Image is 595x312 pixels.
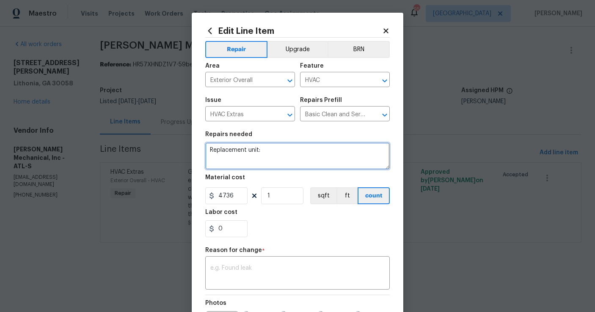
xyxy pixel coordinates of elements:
button: Open [379,75,391,87]
h5: Feature [300,63,324,69]
button: Open [284,109,296,121]
h5: Area [205,63,220,69]
button: count [358,187,390,204]
textarea: Replacement unit: [205,142,390,170]
button: ft [336,187,358,204]
h5: Labor cost [205,209,237,215]
h5: Photos [205,300,226,306]
button: sqft [310,187,336,204]
button: Upgrade [267,41,328,58]
h5: Repairs needed [205,131,252,137]
h5: Issue [205,97,221,103]
h2: Edit Line Item [205,26,382,36]
h5: Repairs Prefill [300,97,342,103]
h5: Material cost [205,175,245,181]
button: Open [284,75,296,87]
button: Repair [205,41,267,58]
button: Open [379,109,391,121]
button: BRN [328,41,390,58]
h5: Reason for change [205,247,262,253]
